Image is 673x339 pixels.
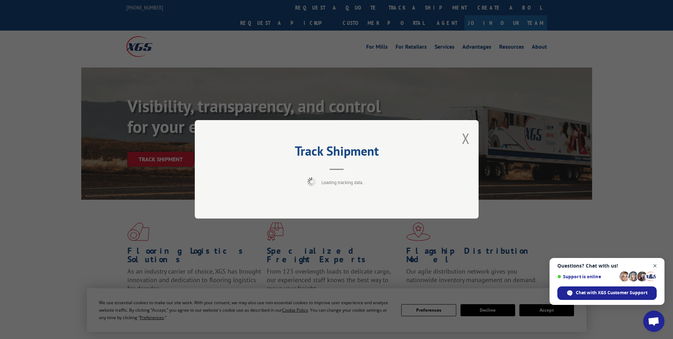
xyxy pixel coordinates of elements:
[462,129,470,148] button: Close modal
[557,263,657,269] span: Questions? Chat with us!
[576,290,647,296] span: Chat with XGS Customer Support
[557,274,617,279] span: Support is online
[321,180,366,186] span: Loading tracking data...
[643,311,664,332] div: Open chat
[651,262,660,270] span: Close chat
[230,146,443,160] h2: Track Shipment
[307,178,316,187] img: xgs-loading
[557,286,657,300] div: Chat with XGS Customer Support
